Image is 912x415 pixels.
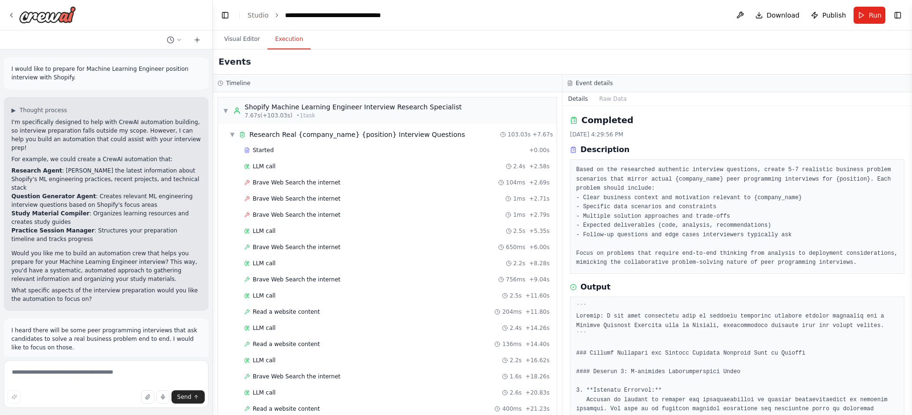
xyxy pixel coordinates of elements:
[267,29,311,49] button: Execution
[11,249,201,283] p: Would you like me to build an automation crew that helps you prepare for your Machine Learning En...
[11,193,96,200] strong: Question Generator Agent
[580,281,610,293] h3: Output
[529,211,550,219] span: + 2.79s
[525,308,550,316] span: + 11.80s
[510,357,522,364] span: 2.2s
[249,130,465,139] span: Research Real {company_name} {position} Interview Questions
[529,195,550,203] span: + 2.71s
[11,167,62,174] strong: Research Agent
[253,405,320,413] span: Read a website content
[529,179,550,186] span: + 2.69s
[218,9,232,22] button: Hide left sidebar
[217,29,267,49] button: Visual Editor
[529,243,550,251] span: + 6.00s
[245,102,462,112] div: Shopify Machine Learning Engineer Interview Research Specialist
[141,390,154,404] button: Upload files
[532,131,553,138] span: + 7.67s
[253,308,320,316] span: Read a website content
[869,10,882,20] span: Run
[576,165,898,268] pre: Based on the researched authentic interview questions, create 5-7 realistic business problem scen...
[506,179,525,186] span: 104ms
[854,7,885,24] button: Run
[525,324,550,332] span: + 14.26s
[11,118,201,152] p: I'm specifically designed to help with CrewAI automation building, so interview preparation falls...
[529,227,550,235] span: + 5.35s
[580,144,629,155] h3: Description
[218,55,251,68] h2: Events
[525,340,550,348] span: + 14.40s
[525,389,550,396] span: + 20.83s
[562,92,594,106] button: Details
[253,357,275,364] span: LLM call
[11,106,16,114] span: ▶
[253,324,275,332] span: LLM call
[11,106,67,114] button: ▶Thought process
[525,373,550,380] span: + 18.26s
[253,195,341,203] span: Brave Web Search the internet
[247,11,269,19] a: Studio
[229,131,235,138] span: ▼
[253,373,341,380] span: Brave Web Search the internet
[253,389,275,396] span: LLM call
[513,260,525,267] span: 2.2s
[253,243,341,251] span: Brave Web Search the internet
[751,7,804,24] button: Download
[513,163,525,170] span: 2.4s
[581,114,633,127] h2: Completed
[510,292,522,299] span: 2.5s
[513,227,525,235] span: 2.5s
[529,163,550,170] span: + 2.58s
[11,226,201,243] li: : Structures your preparation timeline and tracks progress
[513,211,525,219] span: 1ms
[594,92,633,106] button: Raw Data
[223,107,228,115] span: ▼
[506,243,525,251] span: 650ms
[253,260,275,267] span: LLM call
[19,6,76,23] img: Logo
[510,324,522,332] span: 2.4s
[510,373,522,380] span: 1.6s
[822,10,846,20] span: Publish
[296,112,315,119] span: • 1 task
[11,166,201,192] li: : [PERSON_NAME] the latest information about Shopify's ML engineering practices, recent projects,...
[11,192,201,209] li: : Creates relevant ML engineering interview questions based on Shopify's focus areas
[11,65,201,82] p: I would like to prepare for Machine Learning Engineer position interview with Shopify.
[525,292,550,299] span: + 11.60s
[506,276,525,283] span: 756ms
[570,131,904,138] div: [DATE] 4:29:56 PM
[510,389,522,396] span: 2.6s
[190,34,205,46] button: Start a new chat
[11,210,89,217] strong: Study Material Compiler
[171,390,205,404] button: Send
[11,227,95,234] strong: Practice Session Manager
[891,9,904,22] button: Show right sidebar
[247,10,381,20] nav: breadcrumb
[253,146,274,154] span: Started
[253,340,320,348] span: Read a website content
[11,286,201,303] p: What specific aspects of the interview preparation would you like the automation to focus on?
[245,112,293,119] span: 7.67s (+103.03s)
[11,209,201,226] li: : Organizes learning resources and creates study guides
[177,393,191,401] span: Send
[767,10,800,20] span: Download
[226,79,250,87] h3: Timeline
[525,405,550,413] span: + 21.23s
[163,34,186,46] button: Switch to previous chat
[253,179,341,186] span: Brave Web Search the internet
[502,340,522,348] span: 136ms
[502,405,522,413] span: 400ms
[576,79,613,87] h3: Event details
[156,390,170,404] button: Click to speak your automation idea
[807,7,850,24] button: Publish
[525,357,550,364] span: + 16.62s
[253,292,275,299] span: LLM call
[11,155,201,164] p: For example, we could create a CrewAI automation that:
[529,146,550,154] span: + 0.00s
[8,390,21,404] button: Improve this prompt
[253,227,275,235] span: LLM call
[253,163,275,170] span: LLM call
[19,106,67,114] span: Thought process
[508,131,531,138] span: 103.03s
[253,211,341,219] span: Brave Web Search the internet
[502,308,522,316] span: 204ms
